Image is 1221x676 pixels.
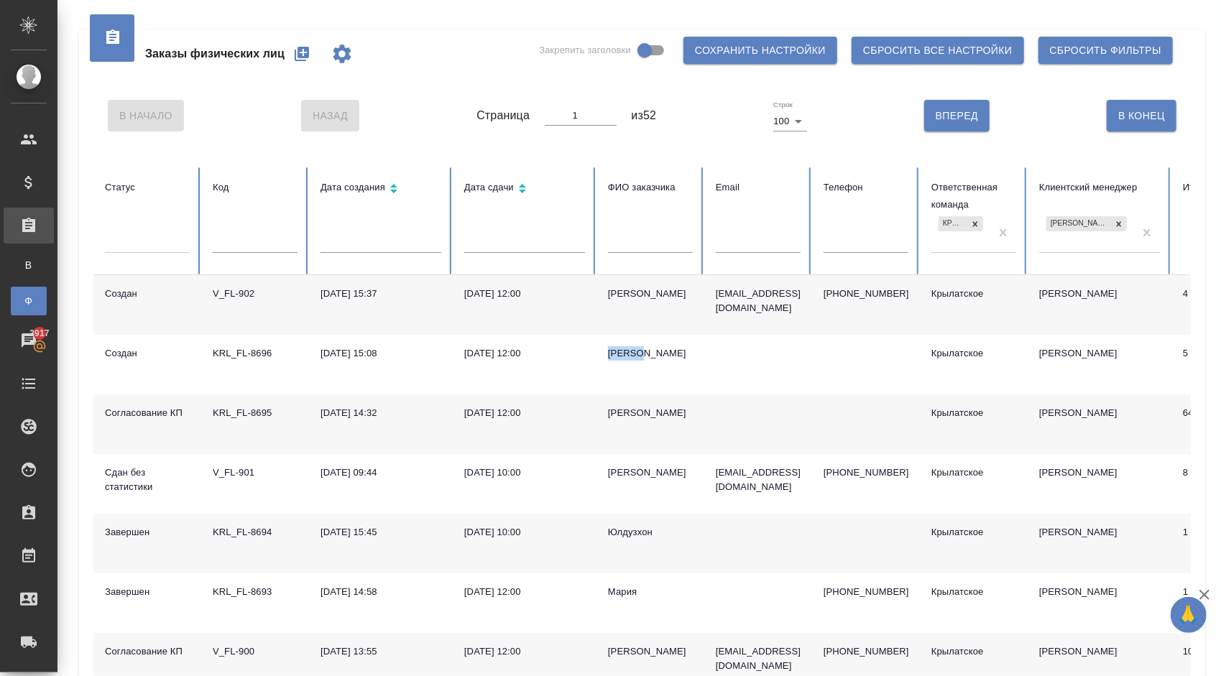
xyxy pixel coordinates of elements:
[924,100,990,131] button: Вперед
[824,179,908,196] div: Телефон
[4,323,54,358] a: 3917
[1176,600,1201,630] span: 🙏
[1028,275,1171,335] td: [PERSON_NAME]
[608,466,693,480] div: [PERSON_NAME]
[464,179,585,200] div: Сортировка
[824,466,908,480] p: [PHONE_NUMBER]
[105,525,190,540] div: Завершен
[105,406,190,420] div: Согласование КП
[464,287,585,301] div: [DATE] 12:00
[632,107,657,124] span: из 52
[608,585,693,599] div: Мария
[1046,216,1111,231] div: [PERSON_NAME]
[931,525,1016,540] div: Крылатское
[105,346,190,361] div: Создан
[608,406,693,420] div: [PERSON_NAME]
[105,466,190,494] div: Сдан без статистики
[105,585,190,599] div: Завершен
[539,43,631,57] span: Закрепить заголовки
[852,37,1024,64] button: Сбросить все настройки
[21,326,57,341] span: 3917
[1171,597,1207,633] button: 🙏
[824,644,908,659] p: [PHONE_NUMBER]
[608,525,693,540] div: Юлдузхон
[1039,179,1160,196] div: Клиентский менеджер
[824,287,908,301] p: [PHONE_NUMBER]
[105,179,190,196] div: Статус
[683,37,837,64] button: Сохранить настройки
[321,644,441,659] div: [DATE] 13:55
[213,406,298,420] div: KRL_FL-8695
[773,111,806,131] div: 100
[18,258,40,272] span: В
[321,466,441,480] div: [DATE] 09:44
[936,107,978,125] span: Вперед
[608,644,693,659] div: [PERSON_NAME]
[464,466,585,480] div: [DATE] 10:00
[608,179,693,196] div: ФИО заказчика
[608,287,693,301] div: [PERSON_NAME]
[1050,42,1161,60] span: Сбросить фильтры
[464,585,585,599] div: [DATE] 12:00
[321,585,441,599] div: [DATE] 14:58
[1028,573,1171,633] td: [PERSON_NAME]
[213,287,298,301] div: V_FL-902
[321,179,441,200] div: Сортировка
[716,466,801,494] p: [EMAIL_ADDRESS][DOMAIN_NAME]
[716,644,801,673] p: [EMAIL_ADDRESS][DOMAIN_NAME]
[1028,454,1171,514] td: [PERSON_NAME]
[931,406,1016,420] div: Крылатское
[773,101,793,108] label: Строк
[1038,37,1173,64] button: Сбросить фильтры
[1028,514,1171,573] td: [PERSON_NAME]
[464,406,585,420] div: [DATE] 12:00
[321,287,441,301] div: [DATE] 15:37
[608,346,693,361] div: [PERSON_NAME]
[1028,394,1171,454] td: [PERSON_NAME]
[931,346,1016,361] div: Крылатское
[931,585,1016,599] div: Крылатское
[213,466,298,480] div: V_FL-901
[1107,100,1176,131] button: В Конец
[213,179,298,196] div: Код
[464,525,585,540] div: [DATE] 10:00
[213,525,298,540] div: KRL_FL-8694
[18,294,40,308] span: Ф
[145,45,285,62] span: Заказы физических лиц
[321,525,441,540] div: [DATE] 15:45
[11,287,47,315] a: Ф
[213,644,298,659] div: V_FL-900
[824,585,908,599] p: [PHONE_NUMBER]
[464,644,585,659] div: [DATE] 12:00
[716,179,801,196] div: Email
[1118,107,1165,125] span: В Конец
[931,179,1016,213] div: Ответственная команда
[695,42,826,60] span: Сохранить настройки
[11,251,47,279] a: В
[931,644,1016,659] div: Крылатское
[321,406,441,420] div: [DATE] 14:32
[863,42,1013,60] span: Сбросить все настройки
[939,216,967,231] div: Крылатское
[285,37,319,71] button: Создать
[105,287,190,301] div: Создан
[213,585,298,599] div: KRL_FL-8693
[476,107,530,124] span: Страница
[1028,335,1171,394] td: [PERSON_NAME]
[931,287,1016,301] div: Крылатское
[213,346,298,361] div: KRL_FL-8696
[105,644,190,659] div: Согласование КП
[716,287,801,315] p: [EMAIL_ADDRESS][DOMAIN_NAME]
[931,466,1016,480] div: Крылатское
[321,346,441,361] div: [DATE] 15:08
[464,346,585,361] div: [DATE] 12:00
